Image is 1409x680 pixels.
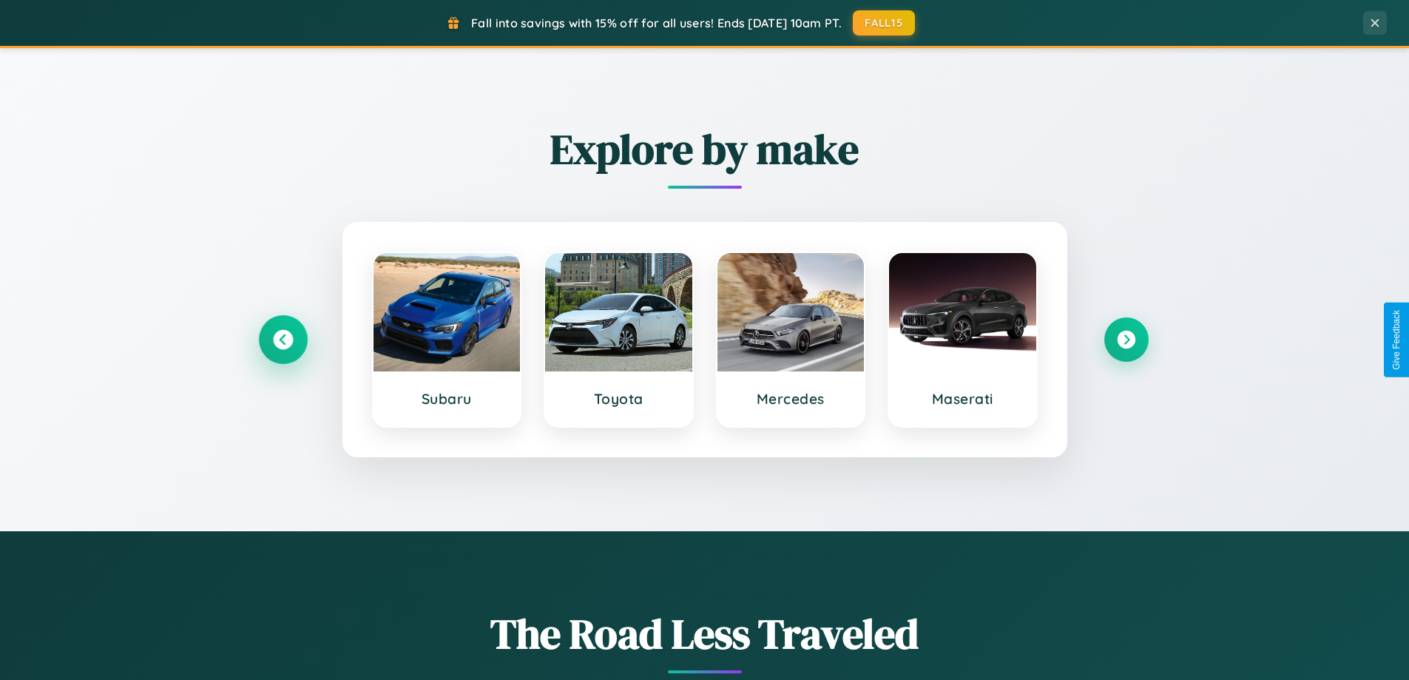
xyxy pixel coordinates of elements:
[904,390,1021,408] h3: Maserati
[261,605,1149,662] h1: The Road Less Traveled
[732,390,850,408] h3: Mercedes
[388,390,506,408] h3: Subaru
[261,121,1149,178] h2: Explore by make
[1391,310,1402,370] div: Give Feedback
[471,16,842,30] span: Fall into savings with 15% off for all users! Ends [DATE] 10am PT.
[853,10,915,36] button: FALL15
[560,390,678,408] h3: Toyota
